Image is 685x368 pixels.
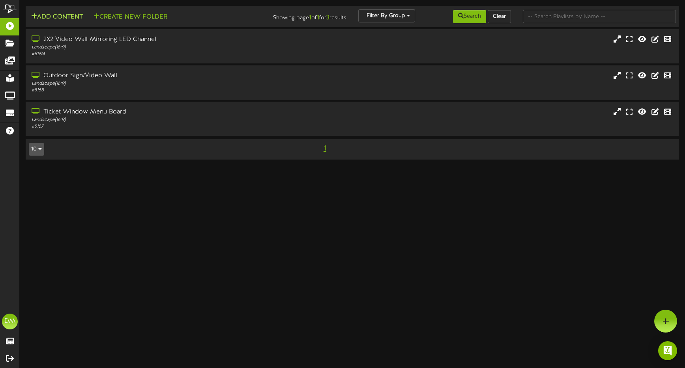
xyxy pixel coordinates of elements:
[32,117,292,123] div: Landscape ( 16:9 )
[317,14,319,21] strong: 1
[326,14,329,21] strong: 3
[32,80,292,87] div: Landscape ( 16:9 )
[32,123,292,130] div: # 5167
[32,35,292,44] div: 2X2 Video Wall Mirroring LED Channel
[322,144,328,153] span: 1
[29,143,44,156] button: 10
[2,314,18,329] div: DM
[91,12,170,22] button: Create New Folder
[658,341,677,360] div: Open Intercom Messenger
[309,14,311,21] strong: 1
[29,12,85,22] button: Add Content
[32,87,292,94] div: # 5168
[488,10,511,23] button: Clear
[32,44,292,51] div: Landscape ( 16:9 )
[523,10,676,23] input: -- Search Playlists by Name --
[453,10,486,23] button: Search
[358,9,415,22] button: Filter By Group
[32,71,292,80] div: Outdoor Sign/Video Wall
[32,51,292,58] div: # 8594
[243,9,352,22] div: Showing page of for results
[32,108,292,117] div: Ticket Window Menu Board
